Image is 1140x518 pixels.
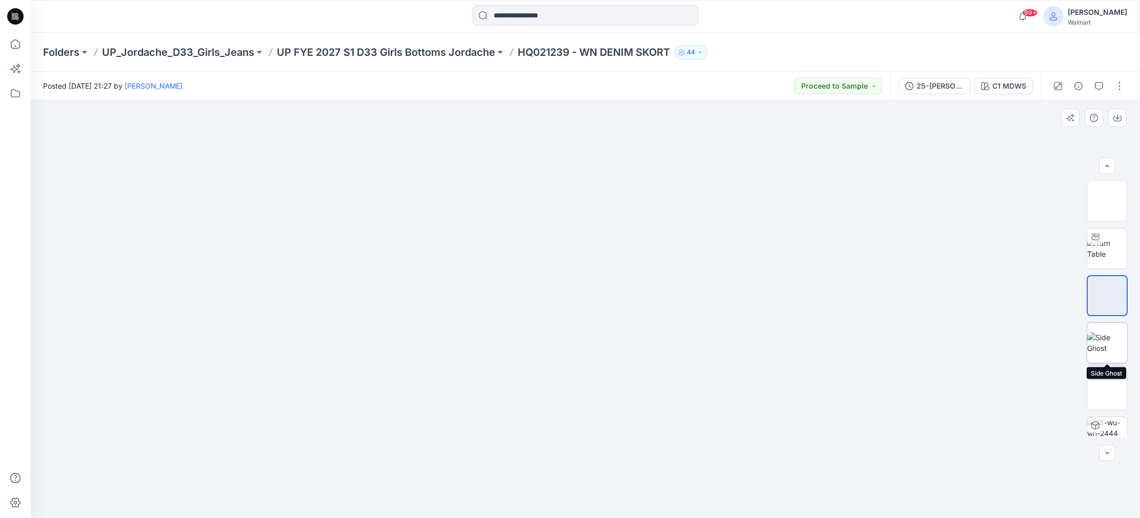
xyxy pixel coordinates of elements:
a: UP_Jordache_D33_Girls_Jeans [102,45,254,59]
span: 99+ [1022,9,1037,17]
button: C1 MDWS [974,78,1033,94]
svg: avatar [1049,12,1057,20]
img: 25-wu-wn-2444 3rd 07142025 sp26 C1 MDWS [1087,417,1127,457]
button: Details [1070,78,1087,94]
div: Walmart [1068,18,1127,26]
div: 25-[PERSON_NAME]-2444 3rd 07142025 sp26 [917,80,964,92]
button: 25-[PERSON_NAME]-2444 3rd 07142025 sp26 [899,78,970,94]
button: 44 [674,45,708,59]
img: Turn Table [1087,238,1127,259]
p: 44 [687,47,695,58]
div: C1 MDWS [992,80,1026,92]
a: UP FYE 2027 S1 D33 Girls Bottoms Jordache [277,45,495,59]
div: [PERSON_NAME] [1068,6,1127,18]
span: Posted [DATE] 21:27 by [43,80,182,91]
a: [PERSON_NAME] [125,81,182,90]
p: HQ021239 - WN DENIM SKORT [518,45,670,59]
img: Side Ghost [1087,332,1127,354]
a: Folders [43,45,79,59]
